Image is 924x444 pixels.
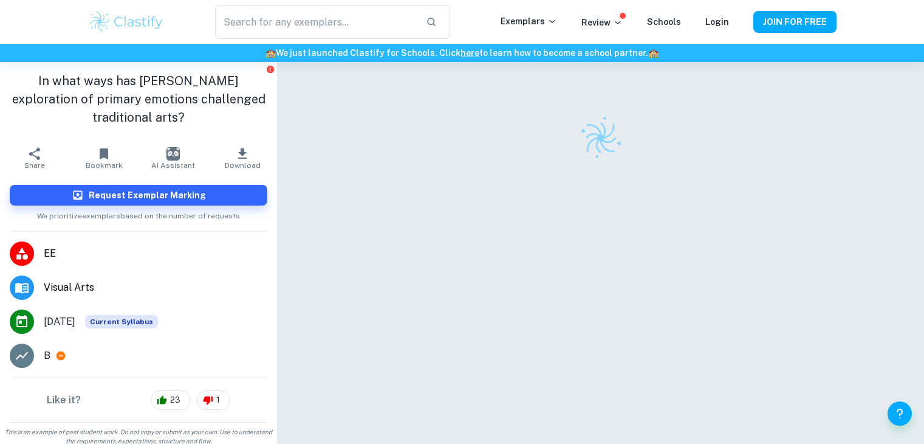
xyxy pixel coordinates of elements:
p: Exemplars [501,15,557,28]
a: Schools [647,17,681,27]
span: AI Assistant [151,161,195,170]
span: 23 [163,394,187,406]
img: Clastify logo [572,109,630,167]
span: Bookmark [86,161,123,170]
button: Bookmark [69,141,139,175]
a: Login [705,17,729,27]
p: Review [581,16,623,29]
span: 🏫 [648,48,659,58]
button: JOIN FOR FREE [753,11,837,33]
a: here [460,48,479,58]
button: Request Exemplar Marking [10,185,267,206]
span: 🏫 [265,48,276,58]
button: Help and Feedback [888,401,912,426]
span: We prioritize exemplars based on the number of requests [37,206,240,221]
h1: In what ways has [PERSON_NAME] exploration of primary emotions challenged traditional arts? [10,72,267,127]
h6: Like it? [47,393,81,408]
span: Visual Arts [44,280,267,295]
span: EE [44,246,267,261]
p: B [44,349,50,363]
span: [DATE] [44,314,75,329]
button: AI Assistant [139,141,208,175]
div: 23 [151,390,191,410]
button: Download [208,141,277,175]
span: Download [225,161,261,170]
span: Current Syllabus [85,315,158,328]
img: AI Assistant [166,147,180,161]
h6: We just launched Clastify for Schools. Click to learn how to become a school partner. [2,46,922,60]
div: This exemplar is based on the current syllabus. Feel free to refer to it for inspiration/ideas wh... [85,315,158,328]
span: 1 [210,394,227,406]
span: Share [24,161,45,170]
h6: Request Exemplar Marking [89,189,206,202]
input: Search for any exemplars... [215,5,416,39]
img: Clastify logo [88,10,165,34]
button: Report issue [265,64,275,74]
div: 1 [197,390,230,410]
